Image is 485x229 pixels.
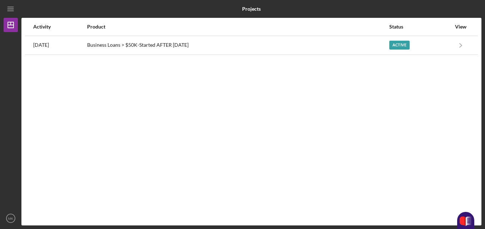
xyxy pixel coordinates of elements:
[33,24,86,30] div: Activity
[242,6,261,12] b: Projects
[33,42,49,48] time: 2025-09-25 21:05
[389,24,451,30] div: Status
[389,41,410,50] div: Active
[452,24,470,30] div: View
[4,211,18,225] button: MK
[8,217,14,220] text: MK
[87,24,389,30] div: Product
[87,36,389,54] div: Business Loans > $50K-Started AFTER [DATE]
